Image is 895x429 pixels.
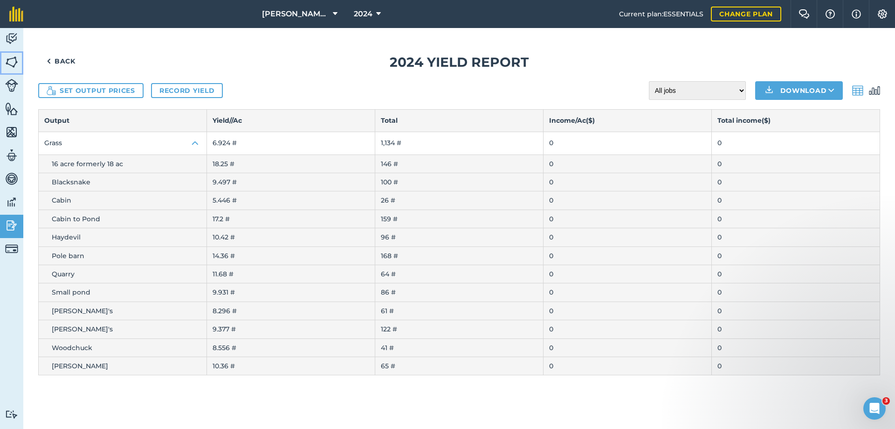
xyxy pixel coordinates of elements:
img: A cog icon [877,9,888,19]
img: svg+xml;base64,PHN2ZyB4bWxucz0iaHR0cDovL3d3dy53My5vcmcvMjAwMC9zdmciIHdpZHRoPSI1NiIgaGVpZ2h0PSI2MC... [5,125,18,139]
span: [PERSON_NAME]'s [52,325,113,333]
img: fieldmargin Logo [9,7,23,21]
td: 100 # [375,173,544,191]
div: Daisy [33,42,51,52]
th: Total income ( $ ) [712,110,880,132]
td: 0 [712,191,880,210]
th: Yield/ / Ac [207,110,375,132]
img: Profile image for Alison [11,171,29,190]
td: 0 [712,320,880,338]
img: svg+xml;base64,PD94bWwgdmVyc2lvbj0iMS4wIiBlbmNvZGluZz0idXRmLTgiPz4KPCEtLSBHZW5lcmF0b3I6IEFkb2JlIE... [5,148,18,162]
td: 9.377 # [207,320,375,338]
td: 0 [544,228,712,246]
span: Woodchuck [52,344,92,352]
td: 64 # [375,265,544,283]
div: • [DATE] [89,146,115,155]
img: Profile image for Daisy [11,102,29,120]
td: 8.296 # [207,302,375,320]
td: 86 # [375,283,544,302]
button: News [140,291,186,329]
a: Change plan [711,7,781,21]
td: 6.924 # [207,132,375,155]
img: Icon representing open state [190,138,201,149]
td: 0 [712,265,880,283]
span: [PERSON_NAME][GEOGRAPHIC_DATA][PERSON_NAME] [262,8,329,20]
div: Close [164,4,180,21]
td: 0 [544,132,712,155]
div: • [DATE] [53,77,79,86]
span: Blacksnake [52,178,90,186]
span: Help [109,315,124,321]
div: [PERSON_NAME] [33,180,87,190]
th: Income / Ac ( $ ) [544,110,712,132]
td: 0 [712,132,880,155]
button: Help [93,291,140,329]
span: Pole barn [52,252,84,260]
button: Messages [47,291,93,329]
td: 11.68 # [207,265,375,283]
div: • [DATE] [53,42,79,52]
td: 0 [544,155,712,173]
span: [PERSON_NAME]'s [52,307,113,315]
div: • [DATE] [53,111,79,121]
td: 0 [544,320,712,338]
td: 122 # [375,320,544,338]
a: Back [38,52,84,70]
img: svg+xml;base64,PD94bWwgdmVyc2lvbj0iMS4wIiBlbmNvZGluZz0idXRmLTgiPz4KPCEtLSBHZW5lcmF0b3I6IEFkb2JlIE... [5,218,18,232]
td: 26 # [375,191,544,210]
td: 61 # [375,302,544,320]
td: 0 [712,210,880,228]
img: Download icon [764,85,775,96]
td: 0 [544,173,712,191]
img: svg+xml;base64,PHN2ZyB4bWxucz0iaHR0cDovL3d3dy53My5vcmcvMjAwMC9zdmciIHdpZHRoPSI1NiIgaGVpZ2h0PSI2MC... [5,102,18,116]
img: svg+xml;base64,PD94bWwgdmVyc2lvbj0iMS4wIiBlbmNvZGluZz0idXRmLTgiPz4KPCEtLSBHZW5lcmF0b3I6IEFkb2JlIE... [5,195,18,209]
img: svg+xml;base64,PD94bWwgdmVyc2lvbj0iMS4wIiBlbmNvZGluZz0idXRmLTgiPz4KPCEtLSBHZW5lcmF0b3I6IEFkb2JlIE... [5,410,18,419]
span: Home [14,315,33,321]
span: Haydevil [52,233,81,241]
td: 10.42 # [207,228,375,246]
td: 0 [544,283,712,302]
h1: Messages [69,4,119,20]
button: Download [755,81,843,100]
img: svg+xml;base64,PD94bWwgdmVyc2lvbj0iMS4wIiBlbmNvZGluZz0idXRmLTgiPz4KPCEtLSBHZW5lcmF0b3I6IEFkb2JlIE... [869,85,880,96]
td: 0 [712,173,880,191]
img: A question mark icon [825,9,836,19]
span: Quarry [52,270,75,278]
div: [PERSON_NAME] [33,146,87,155]
td: 0 [544,246,712,265]
td: 0 [712,357,880,375]
td: 0 [544,210,712,228]
td: 18.25 # [207,155,375,173]
iframe: Intercom live chat [863,397,886,420]
img: Profile image for Alison [11,205,29,224]
span: News [154,315,172,321]
img: Profile image for Daisy [11,33,29,51]
td: 0 [712,246,880,265]
td: 14.36 # [207,246,375,265]
img: svg+xml;base64,PD94bWwgdmVyc2lvbj0iMS4wIiBlbmNvZGluZz0idXRmLTgiPz4KPCEtLSBHZW5lcmF0b3I6IEFkb2JlIE... [5,242,18,255]
span: Small pond [52,288,90,296]
img: Profile image for Daisy [11,67,29,86]
th: Output [39,110,207,132]
td: 0 [544,302,712,320]
div: Daisy [33,111,51,121]
a: Record yield [151,83,223,98]
span: Cabin to Pond [52,215,100,223]
span: Cabin [52,196,71,204]
span: Current plan : ESSENTIALS [619,9,703,19]
span: 2024 [354,8,372,20]
div: Daisy [33,77,51,86]
td: 0 [544,338,712,357]
td: 0 [544,265,712,283]
td: 0 [712,302,880,320]
td: 0 [544,357,712,375]
img: Profile image for Camilla [11,136,29,155]
th: Total [375,110,544,132]
img: svg+xml;base64,PD94bWwgdmVyc2lvbj0iMS4wIiBlbmNvZGluZz0idXRmLTgiPz4KPCEtLSBHZW5lcmF0b3I6IEFkb2JlIE... [5,172,18,186]
td: 159 # [375,210,544,228]
img: svg+xml;base64,PD94bWwgdmVyc2lvbj0iMS4wIiBlbmNvZGluZz0idXRmLTgiPz4KPCEtLSBHZW5lcmF0b3I6IEFkb2JlIE... [5,32,18,46]
td: 5.446 # [207,191,375,210]
td: 65 # [375,357,544,375]
span: 16 acre formerly 18 ac [52,160,123,168]
div: • [DATE] [89,180,115,190]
